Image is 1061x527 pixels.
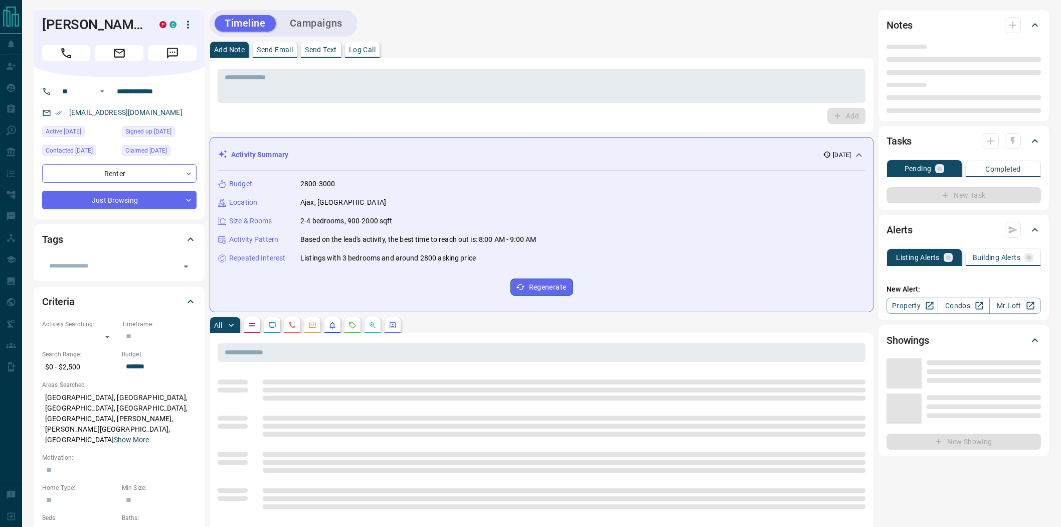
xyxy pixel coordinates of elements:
[42,453,197,462] p: Motivation:
[300,253,476,263] p: Listings with 3 bedrooms and around 2800 asking price
[305,46,337,53] p: Send Text
[125,146,167,156] span: Claimed [DATE]
[214,46,245,53] p: Add Note
[46,146,93,156] span: Contacted [DATE]
[973,254,1020,261] p: Building Alerts
[42,320,117,329] p: Actively Searching:
[887,218,1041,242] div: Alerts
[42,389,197,448] p: [GEOGRAPHIC_DATA], [GEOGRAPHIC_DATA], [GEOGRAPHIC_DATA], [GEOGRAPHIC_DATA], [GEOGRAPHIC_DATA], [P...
[42,231,63,247] h2: Tags
[179,259,193,274] button: Open
[349,46,376,53] p: Log Call
[308,321,316,329] svg: Emails
[46,126,81,137] span: Active [DATE]
[938,298,989,314] a: Condos
[510,279,573,296] button: Regenerate
[369,321,377,329] svg: Opportunities
[42,294,75,310] h2: Criteria
[42,359,117,375] p: $0 - $2,500
[887,298,938,314] a: Property
[389,321,397,329] svg: Agent Actions
[42,227,197,251] div: Tags
[887,328,1041,352] div: Showings
[887,133,912,149] h2: Tasks
[833,151,851,160] p: [DATE]
[229,197,257,208] p: Location
[348,321,357,329] svg: Requests
[218,146,865,164] div: Activity Summary[DATE]
[42,513,117,522] p: Beds:
[229,216,272,226] p: Size & Rooms
[989,298,1041,314] a: Mr.Loft
[328,321,336,329] svg: Listing Alerts
[159,21,166,28] div: property.ca
[257,46,293,53] p: Send Email
[42,164,197,183] div: Renter
[42,191,197,209] div: Just Browsing
[229,179,252,189] p: Budget
[300,216,393,226] p: 2-4 bedrooms, 900-2000 sqft
[96,85,108,97] button: Open
[229,234,278,245] p: Activity Pattern
[288,321,296,329] svg: Calls
[215,15,276,32] button: Timeline
[95,45,143,61] span: Email
[42,350,117,359] p: Search Range:
[300,234,536,245] p: Based on the lead's activity, the best time to reach out is: 8:00 AM - 9:00 AM
[887,129,1041,153] div: Tasks
[280,15,352,32] button: Campaigns
[214,322,222,329] p: All
[122,126,197,140] div: Sat Feb 09 2019
[42,145,117,159] div: Wed Aug 13 2025
[248,321,256,329] svg: Notes
[42,17,144,33] h1: [PERSON_NAME]
[122,320,197,329] p: Timeframe:
[300,197,386,208] p: Ajax, [GEOGRAPHIC_DATA]
[268,321,276,329] svg: Lead Browsing Activity
[125,126,171,137] span: Signed up [DATE]
[122,513,197,522] p: Baths:
[55,109,62,116] svg: Email Verified
[42,290,197,314] div: Criteria
[985,166,1021,173] p: Completed
[42,380,197,389] p: Areas Searched:
[887,13,1041,37] div: Notes
[896,254,940,261] p: Listing Alerts
[42,483,117,492] p: Home Type:
[122,350,197,359] p: Budget:
[905,165,932,172] p: Pending
[69,108,183,116] a: [EMAIL_ADDRESS][DOMAIN_NAME]
[122,145,197,159] div: Sat Feb 09 2019
[887,284,1041,295] p: New Alert:
[887,332,929,348] h2: Showings
[114,435,149,445] button: Show More
[169,21,176,28] div: condos.ca
[42,126,117,140] div: Wed Aug 13 2025
[300,179,335,189] p: 2800-3000
[887,17,913,33] h2: Notes
[148,45,197,61] span: Message
[229,253,285,263] p: Repeated Interest
[231,150,288,160] p: Activity Summary
[42,45,90,61] span: Call
[887,222,913,238] h2: Alerts
[122,483,197,492] p: Min Size:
